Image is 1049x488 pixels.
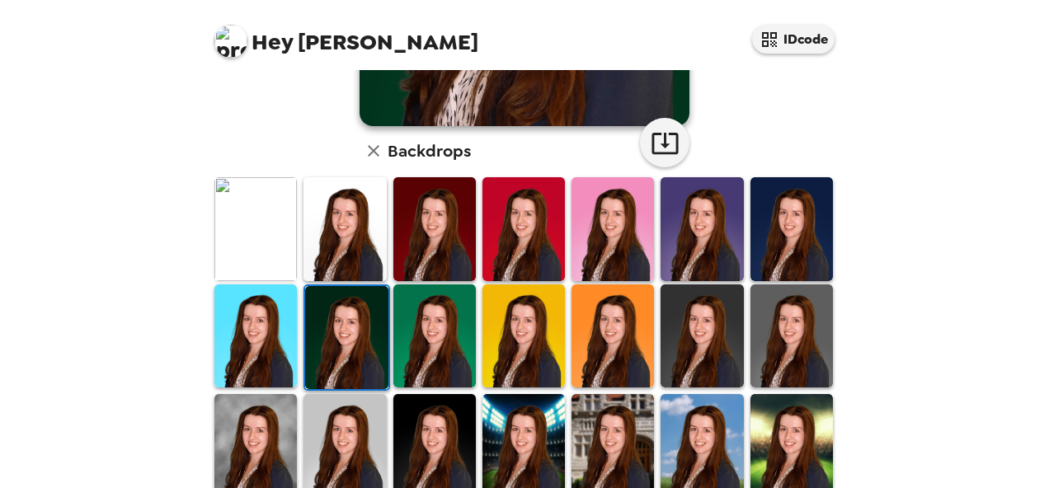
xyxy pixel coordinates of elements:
[388,138,471,164] h6: Backdrops
[214,177,297,280] img: Original
[252,27,293,57] span: Hey
[214,16,478,54] span: [PERSON_NAME]
[752,25,835,54] button: IDcode
[214,25,247,58] img: profile pic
